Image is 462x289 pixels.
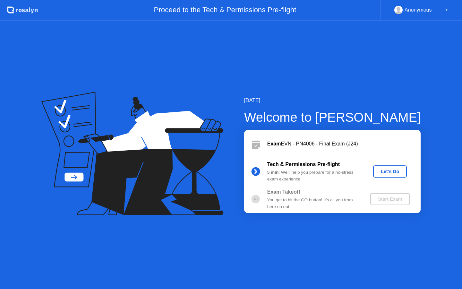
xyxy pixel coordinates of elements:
div: EVN - PN4006 - Final Exam (J24) [267,140,421,148]
button: Start Exam [370,193,410,205]
div: Welcome to [PERSON_NAME] [244,108,421,127]
b: Tech & Permissions Pre-flight [267,162,340,167]
div: [DATE] [244,97,421,104]
div: You get to hit the GO button! It’s all you from here on out [267,197,360,210]
div: Let's Go [376,169,404,174]
button: Let's Go [373,165,407,178]
div: ▼ [445,6,448,14]
div: : We’ll help you prepare for a no-stress exam experience [267,169,360,182]
div: Anonymous [405,6,432,14]
b: Exam [267,141,281,146]
b: Exam Takeoff [267,189,300,195]
b: 5 min [267,170,279,175]
div: Start Exam [373,197,407,202]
